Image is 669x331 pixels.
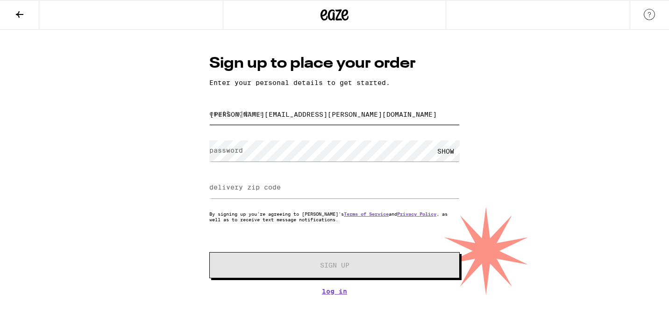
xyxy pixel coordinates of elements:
div: SHOW [432,141,460,162]
label: delivery zip code [209,183,281,191]
a: Terms of Service [344,211,389,217]
span: Sign Up [320,262,349,268]
input: email address [209,104,460,125]
span: Hi. Need any help? [6,7,67,14]
input: delivery zip code [209,177,460,198]
a: Log In [209,288,460,295]
label: password [209,147,243,154]
button: Sign Up [209,252,460,278]
a: Privacy Policy [397,211,436,217]
p: Enter your personal details to get started. [209,79,460,86]
p: By signing up you're agreeing to [PERSON_NAME]'s and , as well as to receive text message notific... [209,211,460,222]
h1: Sign up to place your order [209,53,460,74]
label: email address [209,110,264,117]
